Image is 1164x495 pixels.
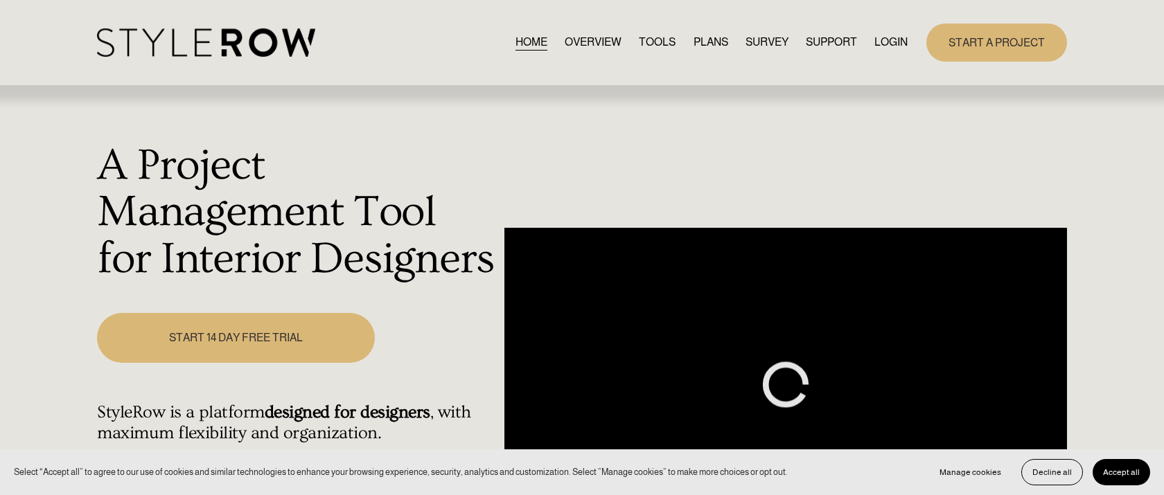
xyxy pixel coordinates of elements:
[1093,459,1150,485] button: Accept all
[929,459,1012,485] button: Manage cookies
[1021,459,1083,485] button: Decline all
[515,33,547,52] a: HOME
[926,24,1067,62] a: START A PROJECT
[1032,467,1072,477] span: Decline all
[565,33,621,52] a: OVERVIEW
[97,313,374,362] a: START 14 DAY FREE TRIAL
[97,28,315,57] img: StyleRow
[806,34,857,51] span: SUPPORT
[806,33,857,52] a: folder dropdown
[1103,467,1140,477] span: Accept all
[639,33,676,52] a: TOOLS
[746,33,788,52] a: SURVEY
[874,33,908,52] a: LOGIN
[14,465,788,478] p: Select “Accept all” to agree to our use of cookies and similar technologies to enhance your brows...
[940,467,1001,477] span: Manage cookies
[694,33,728,52] a: PLANS
[97,143,497,283] h1: A Project Management Tool for Interior Designers
[265,402,430,422] strong: designed for designers
[97,402,497,444] h4: StyleRow is a platform , with maximum flexibility and organization.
